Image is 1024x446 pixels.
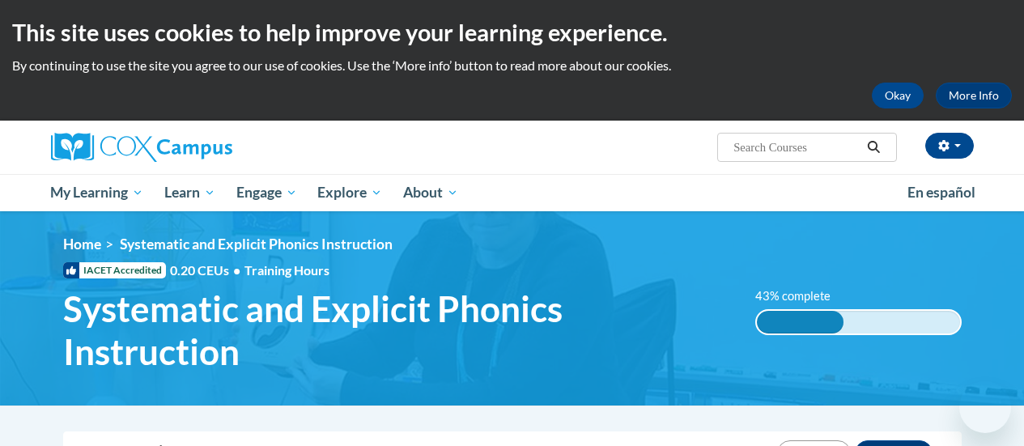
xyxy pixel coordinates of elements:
[226,174,308,211] a: Engage
[872,83,924,108] button: Okay
[755,287,848,305] label: 43% complete
[907,184,975,201] span: En español
[307,174,393,211] a: Explore
[12,57,1012,74] p: By continuing to use the site you agree to our use of cookies. Use the ‘More info’ button to read...
[40,174,155,211] a: My Learning
[732,138,861,157] input: Search Courses
[51,133,232,162] img: Cox Campus
[120,236,393,253] span: Systematic and Explicit Phonics Instruction
[925,133,974,159] button: Account Settings
[12,16,1012,49] h2: This site uses cookies to help improve your learning experience.
[959,381,1011,433] iframe: Button to launch messaging window
[897,176,986,210] a: En español
[233,262,240,278] span: •
[51,133,342,162] a: Cox Campus
[244,262,329,278] span: Training Hours
[50,183,143,202] span: My Learning
[393,174,469,211] a: About
[861,138,886,157] button: Search
[154,174,226,211] a: Learn
[236,183,297,202] span: Engage
[936,83,1012,108] a: More Info
[164,183,215,202] span: Learn
[39,174,986,211] div: Main menu
[63,262,166,278] span: IACET Accredited
[63,287,731,373] span: Systematic and Explicit Phonics Instruction
[170,261,244,279] span: 0.20 CEUs
[317,183,382,202] span: Explore
[403,183,458,202] span: About
[757,311,844,333] div: 43% complete
[63,236,101,253] a: Home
